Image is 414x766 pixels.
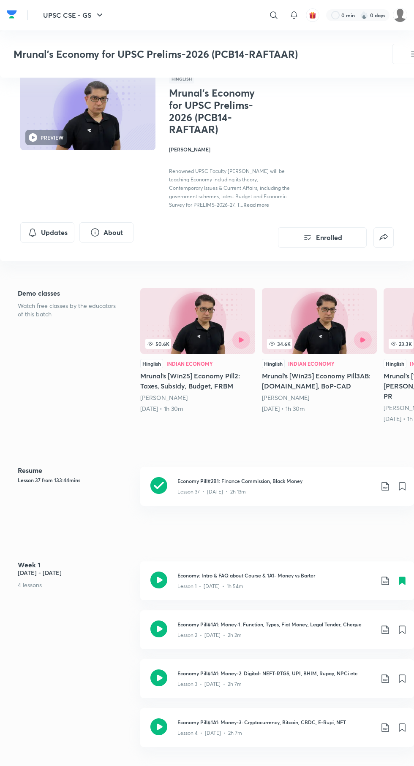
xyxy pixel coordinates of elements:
[177,583,243,590] p: Lesson 1 • [DATE] • 1h 54m
[393,8,407,22] img: Ritesh Tiwari
[18,302,116,318] p: Watch free classes by the educators of this batch
[18,561,134,568] h4: Week 1
[177,572,373,579] h3: Economy: Intro & FAQ about Course & 1A1- Money vs Barter
[177,669,373,677] h3: Economy Pill#1A1: Money-2: Digital- NEFT-RTGS, UPI, BHIM, Rupay, NPCi etc
[262,359,285,368] div: Hinglish
[373,227,394,248] button: false
[288,361,335,366] div: Indian Economy
[169,87,259,135] h1: Mrunal’s Economy for UPSC Prelims-2026 (PCB14-RAFTAAR)
[262,394,309,402] a: [PERSON_NAME]
[177,718,373,726] h3: Economy Pill#1A1: Money-3: Cryptocurrency, Bitcoin, CBDC, E-Rupi, NFT
[7,8,17,23] a: Company Logo
[38,7,110,24] button: UPSC CSE - GS
[18,288,116,298] h5: Demo classes
[7,8,17,21] img: Company Logo
[262,394,377,402] div: Mrunal Patel
[360,11,368,19] img: streak
[140,394,188,402] a: [PERSON_NAME]
[177,620,373,628] h3: Economy Pill#1A1: Money-1: Function, Types, Fiat Money, Legal Tender, Cheque
[177,488,246,496] p: Lesson 37 • [DATE] • 2h 13m
[309,11,316,19] img: avatar
[177,729,242,737] p: Lesson 4 • [DATE] • 2h 7m
[140,288,255,413] a: 50.6KHinglishIndian EconomyMrunal’s [Win25] Economy Pill2: Taxes, Subsidy, Budget, FRBM[PERSON_NA...
[79,222,133,243] button: About
[18,467,134,474] h4: Resume
[243,201,269,208] span: Read more
[140,708,414,757] a: Economy Pill#1A1: Money-3: Cryptocurrency, Bitcoin, CBDC, E-Rupi, NFTLesson 4 • [DATE] • 2h 7m
[169,146,292,153] h4: [PERSON_NAME]
[18,476,134,484] h5: Lesson 37 from 133:44mins
[19,73,157,151] img: Thumbnail
[140,405,255,413] div: 6th Apr • 1h 30m
[278,227,367,248] button: Enrolled
[177,631,242,639] p: Lesson 2 • [DATE] • 2h 2m
[177,477,373,485] h3: Economy Pill#2B1: Finance Commission, Black Money
[140,359,163,368] div: Hinglish
[140,467,414,516] a: Economy Pill#2B1: Finance Commission, Black MoneyLesson 37 • [DATE] • 2h 13m
[140,610,414,659] a: Economy Pill#1A1: Money-1: Function, Types, Fiat Money, Legal Tender, ChequeLesson 2 • [DATE] • 2...
[384,359,406,368] div: Hinglish
[140,394,255,402] div: Mrunal Patel
[166,361,213,366] div: Indian Economy
[140,561,414,610] a: Economy: Intro & FAQ about Course & 1A1- Money vs BarterLesson 1 • [DATE] • 1h 54m
[140,371,255,391] h5: Mrunal’s [Win25] Economy Pill2: Taxes, Subsidy, Budget, FRBM
[177,680,242,688] p: Lesson 3 • [DATE] • 2h 7m
[140,288,255,413] a: Mrunal’s [Win25] Economy Pill2: Taxes, Subsidy, Budget, FRBM
[267,339,292,349] span: 34.6K
[14,48,344,60] h3: Mrunal’s Economy for UPSC Prelims-2026 (PCB14-RAFTAAR)
[18,580,134,589] p: 4 lessons
[169,74,194,84] span: Hinglish
[262,288,377,413] a: Mrunal’s [Win25] Economy Pill3AB: Intl.Trade, BoP-CAD
[140,659,414,708] a: Economy Pill#1A1: Money-2: Digital- NEFT-RTGS, UPI, BHIM, Rupay, NPCi etcLesson 3 • [DATE] • 2h 7m
[145,339,171,349] span: 50.6K
[306,8,319,22] button: avatar
[262,288,377,413] a: 34.6KHinglishIndian EconomyMrunal’s [Win25] Economy Pill3AB: [DOMAIN_NAME], BoP-CAD[PERSON_NAME][...
[18,568,134,577] h5: [DATE] - [DATE]
[262,371,377,391] h5: Mrunal’s [Win25] Economy Pill3AB: [DOMAIN_NAME], BoP-CAD
[262,405,377,413] div: 16th Apr • 1h 30m
[41,134,63,141] h6: PREVIEW
[20,222,74,243] button: Updates
[169,168,290,208] span: Renowned UPSC Faculty [PERSON_NAME] will be teaching Economy including its theory, Contemporary I...
[389,339,414,349] span: 23.3K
